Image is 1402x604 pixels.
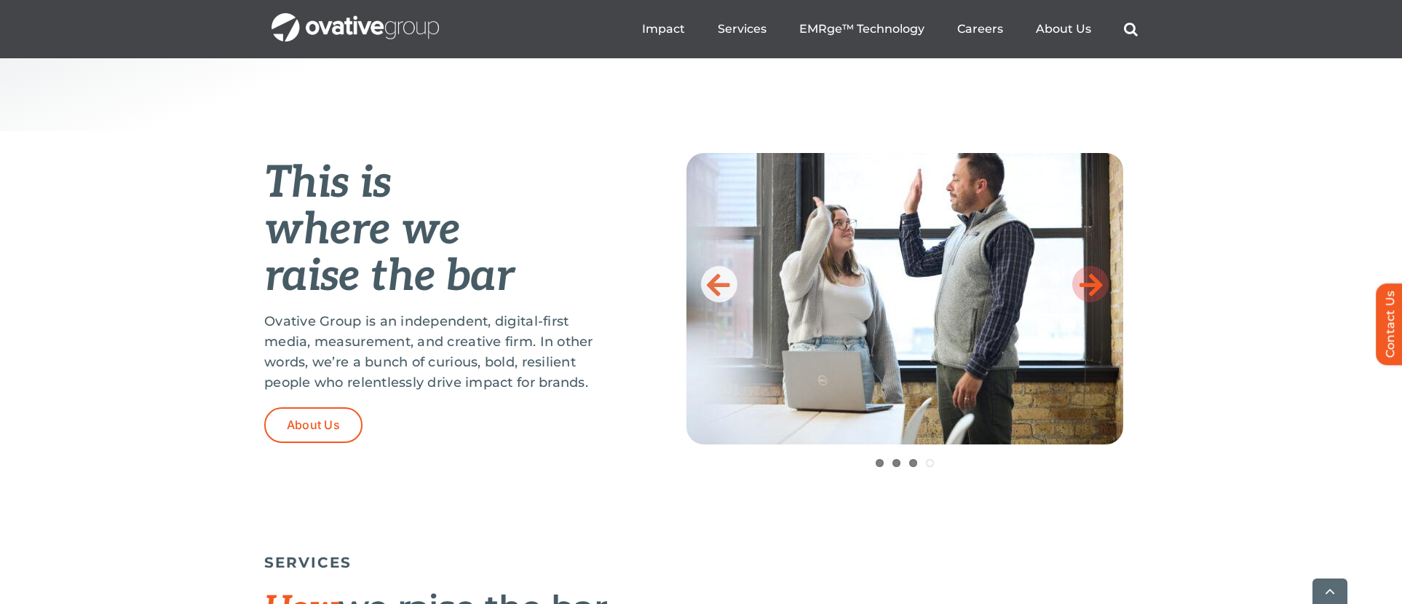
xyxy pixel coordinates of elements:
[264,251,514,303] em: raise the bar
[909,459,917,467] a: 3
[264,311,614,393] p: Ovative Group is an independent, digital-first media, measurement, and creative firm. In other wo...
[718,22,767,36] a: Services
[264,554,1138,571] h5: SERVICES
[642,6,1138,52] nav: Menu
[957,22,1003,36] a: Careers
[272,12,439,26] a: OG_Full_horizontal_WHT
[799,22,924,36] a: EMRge™ Technology
[926,459,934,467] a: 4
[686,153,1123,444] img: Home-Raise-the-Bar-4-1-scaled.jpg
[1036,22,1091,36] a: About Us
[264,407,363,443] a: About Us
[1124,22,1138,36] a: Search
[642,22,685,36] a: Impact
[287,418,340,432] span: About Us
[892,459,900,467] a: 2
[876,459,884,467] a: 1
[264,157,391,210] em: This is
[264,204,460,256] em: where we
